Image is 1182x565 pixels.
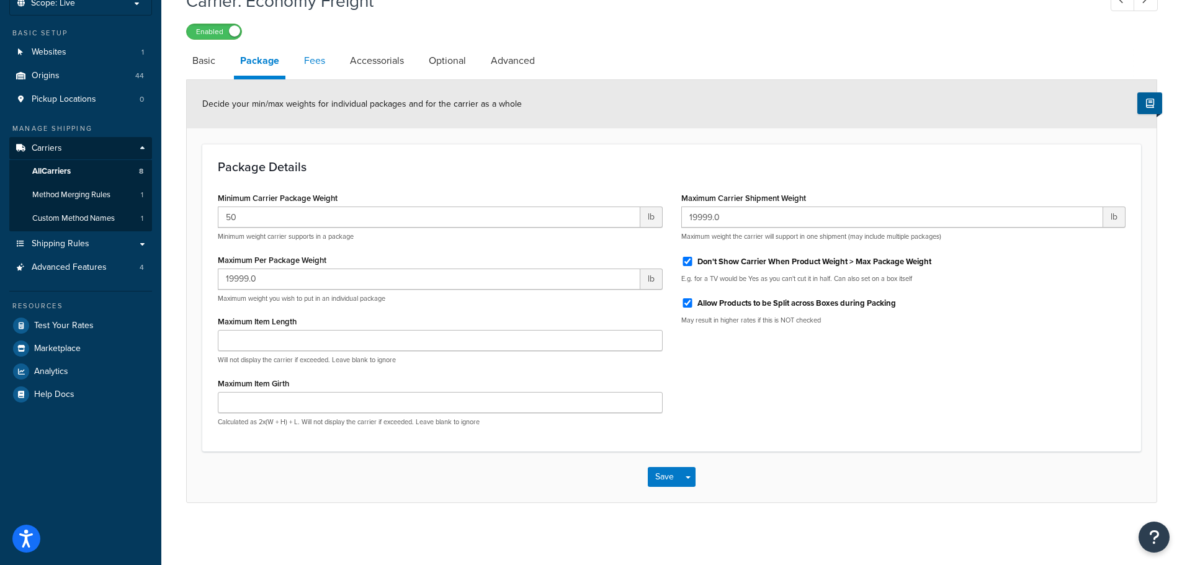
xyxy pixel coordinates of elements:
[9,184,152,207] li: Method Merging Rules
[1137,92,1162,114] button: Show Help Docs
[9,65,152,87] a: Origins44
[681,316,1126,325] p: May result in higher rates if this is NOT checked
[697,298,896,309] label: Allow Products to be Split across Boxes during Packing
[9,301,152,311] div: Resources
[140,262,144,273] span: 4
[202,97,522,110] span: Decide your min/max weights for individual packages and for the carrier as a whole
[32,47,66,58] span: Websites
[140,94,144,105] span: 0
[9,65,152,87] li: Origins
[344,46,410,76] a: Accessorials
[135,71,144,81] span: 44
[9,256,152,279] a: Advanced Features4
[218,317,297,326] label: Maximum Item Length
[32,239,89,249] span: Shipping Rules
[186,46,222,76] a: Basic
[141,190,143,200] span: 1
[141,47,144,58] span: 1
[485,46,541,76] a: Advanced
[697,256,931,267] label: Don't Show Carrier When Product Weight > Max Package Weight
[9,256,152,279] li: Advanced Features
[9,184,152,207] a: Method Merging Rules1
[640,207,663,228] span: lb
[1103,207,1126,228] span: lb
[218,417,663,427] p: Calculated as 2x(W + H) + L. Will not display the carrier if exceeded. Leave blank to ignore
[141,213,143,224] span: 1
[9,233,152,256] a: Shipping Rules
[218,355,663,365] p: Will not display the carrier if exceeded. Leave blank to ignore
[9,28,152,38] div: Basic Setup
[32,71,60,81] span: Origins
[218,194,338,203] label: Minimum Carrier Package Weight
[298,46,331,76] a: Fees
[9,160,152,183] a: AllCarriers8
[32,262,107,273] span: Advanced Features
[32,213,115,224] span: Custom Method Names
[681,232,1126,241] p: Maximum weight the carrier will support in one shipment (may include multiple packages)
[218,160,1126,174] h3: Package Details
[9,207,152,230] li: Custom Method Names
[32,190,110,200] span: Method Merging Rules
[218,256,326,265] label: Maximum Per Package Weight
[32,166,71,177] span: All Carriers
[34,321,94,331] span: Test Your Rates
[34,344,81,354] span: Marketplace
[9,41,152,64] a: Websites1
[9,314,152,337] a: Test Your Rates
[9,137,152,160] a: Carriers
[9,88,152,111] li: Pickup Locations
[681,194,806,203] label: Maximum Carrier Shipment Weight
[218,294,663,303] p: Maximum weight you wish to put in an individual package
[681,274,1126,283] p: E.g. for a TV would be Yes as you can't cut it in half. Can also set on a box itself
[423,46,472,76] a: Optional
[9,123,152,134] div: Manage Shipping
[9,41,152,64] li: Websites
[9,360,152,383] a: Analytics
[9,383,152,406] a: Help Docs
[9,88,152,111] a: Pickup Locations0
[9,337,152,360] a: Marketplace
[139,166,143,177] span: 8
[9,137,152,231] li: Carriers
[187,24,241,39] label: Enabled
[640,269,663,290] span: lb
[34,389,74,400] span: Help Docs
[1139,522,1170,553] button: Open Resource Center
[32,94,96,105] span: Pickup Locations
[9,207,152,230] a: Custom Method Names1
[218,379,289,388] label: Maximum Item Girth
[218,232,663,241] p: Minimum weight carrier supports in a package
[34,367,68,377] span: Analytics
[234,46,285,79] a: Package
[648,467,681,487] button: Save
[32,143,62,154] span: Carriers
